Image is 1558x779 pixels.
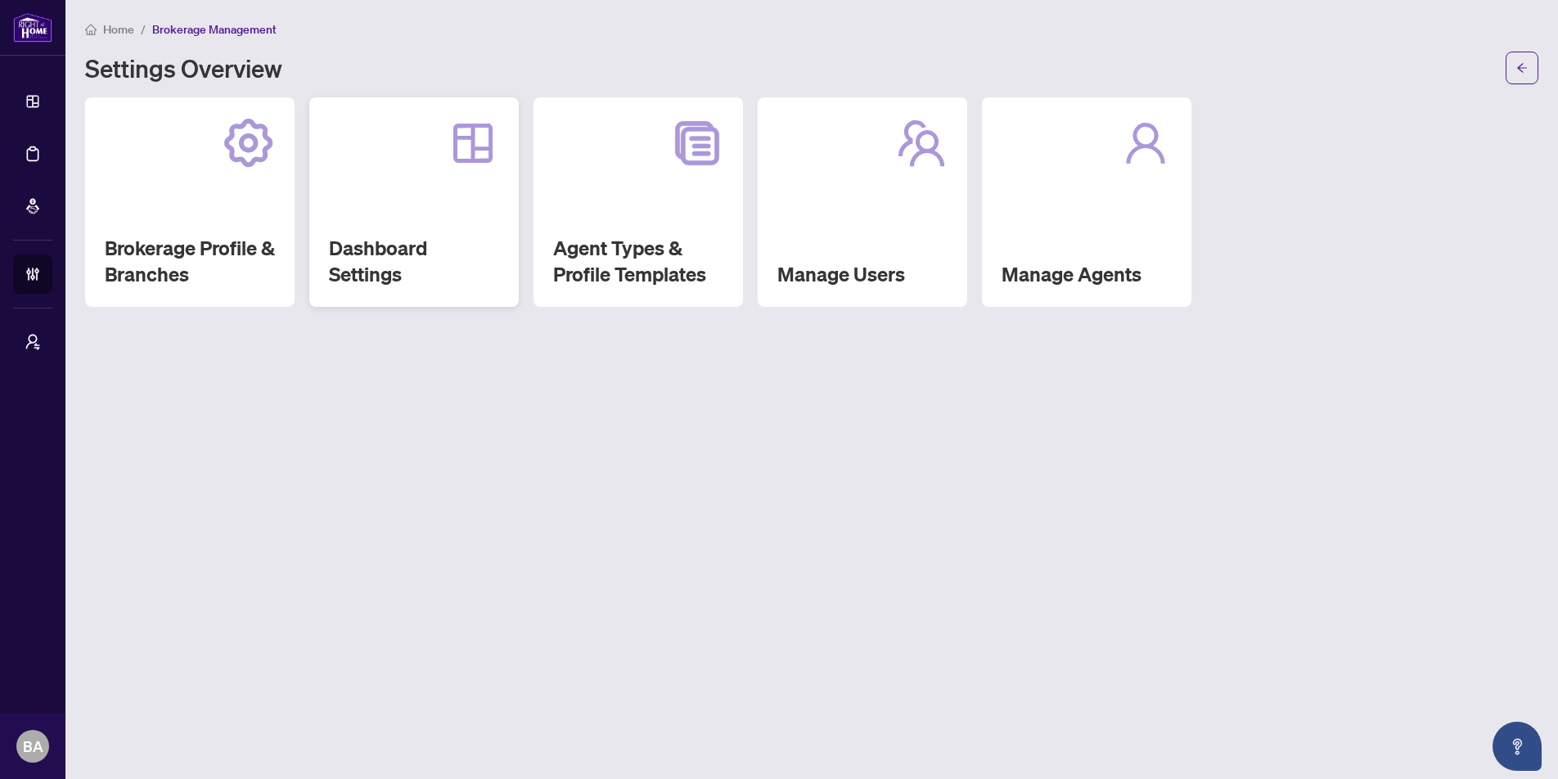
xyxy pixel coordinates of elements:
h2: Manage Agents [1002,261,1172,287]
span: home [85,24,97,35]
h2: Manage Users [777,261,948,287]
span: arrow-left [1516,62,1528,74]
h2: Brokerage Profile & Branches [105,235,275,287]
span: user-switch [25,334,41,350]
span: BA [23,735,43,758]
h1: Settings Overview [85,55,282,81]
button: Open asap [1493,722,1542,771]
h2: Dashboard Settings [329,235,499,287]
img: logo [13,12,52,43]
li: / [141,20,146,38]
h2: Agent Types & Profile Templates [553,235,723,287]
span: Brokerage Management [152,22,277,37]
span: Home [103,22,134,37]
